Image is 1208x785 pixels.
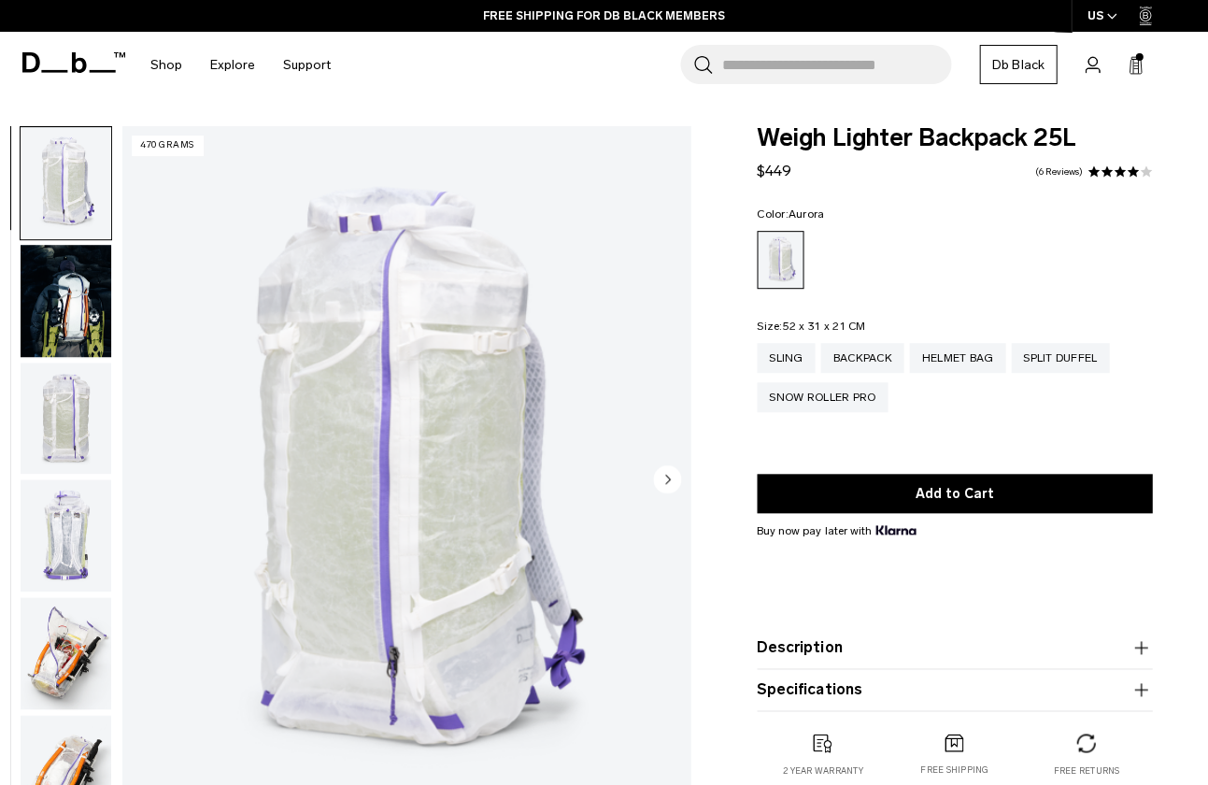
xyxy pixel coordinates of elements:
[210,32,255,98] a: Explore
[20,244,112,358] button: Weigh_Lighter_Backpack_25L_Lifestyle_new.png
[820,343,903,373] a: Backpack
[757,343,815,373] a: Sling
[757,231,803,289] a: Aurora
[653,464,681,496] button: Next slide
[20,478,112,592] button: Weigh_Lighter_Backpack_25L_3.png
[757,162,791,179] span: $449
[20,596,112,710] button: Weigh_Lighter_Backpack_25L_4.png
[1034,167,1082,177] a: 6 reviews
[920,763,988,776] p: Free shipping
[21,245,111,357] img: Weigh_Lighter_Backpack_25L_Lifestyle_new.png
[1011,343,1109,373] a: Split Duffel
[136,32,345,98] nav: Main Navigation
[782,320,865,333] span: 52 x 31 x 21 CM
[757,126,1152,150] span: Weigh Lighter Backpack 25L
[21,597,111,709] img: Weigh_Lighter_Backpack_25L_4.png
[788,207,824,221] span: Aurora
[979,45,1057,84] a: Db Black
[20,362,112,476] button: Weigh_Lighter_Backpack_25L_2.png
[483,7,725,24] a: FREE SHIPPING FOR DB BLACK MEMBERS
[757,382,888,412] a: Snow Roller Pro
[150,32,182,98] a: Shop
[1053,764,1119,777] p: Free returns
[757,678,1152,701] button: Specifications
[909,343,1005,373] a: Helmet Bag
[132,136,203,155] p: 470 grams
[757,474,1152,513] button: Add to Cart
[21,127,111,239] img: Weigh_Lighter_Backpack_25L_1.png
[283,32,331,98] a: Support
[875,525,916,535] img: {"height" => 20, "alt" => "Klarna"}
[783,764,863,777] p: 2 year warranty
[21,363,111,475] img: Weigh_Lighter_Backpack_25L_2.png
[21,479,111,592] img: Weigh_Lighter_Backpack_25L_3.png
[757,522,916,539] span: Buy now pay later with
[20,126,112,240] button: Weigh_Lighter_Backpack_25L_1.png
[757,636,1152,659] button: Description
[757,321,865,332] legend: Size:
[757,208,824,220] legend: Color:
